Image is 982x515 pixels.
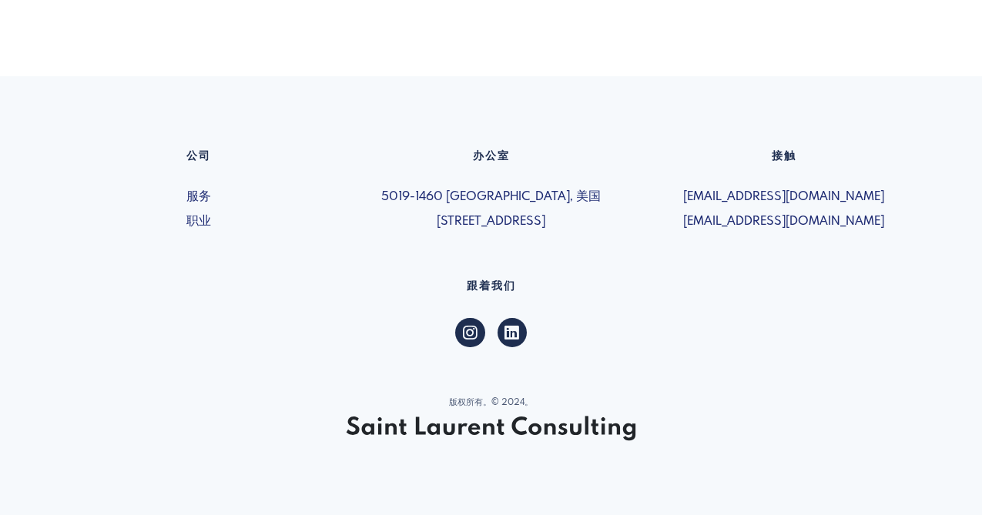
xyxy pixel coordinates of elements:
font: [STREET_ADDRESS] [437,215,545,228]
font: [EMAIL_ADDRESS][DOMAIN_NAME] [683,215,884,228]
font: [EMAIL_ADDRESS][DOMAIN_NAME] [683,190,884,203]
font: 办公室 [473,151,510,162]
a: 服务 [62,188,336,206]
font: 服务 [186,190,211,203]
font: 5019-1460 [GEOGRAPHIC_DATA], 美国 [381,190,601,203]
font: 接触 [772,151,796,162]
a: 职业 [62,212,336,231]
font: 跟着我们 [467,281,516,292]
font: 版权所有。© 2024。 [449,398,533,407]
font: 职业 [186,215,211,228]
font: 公司 [186,151,211,162]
